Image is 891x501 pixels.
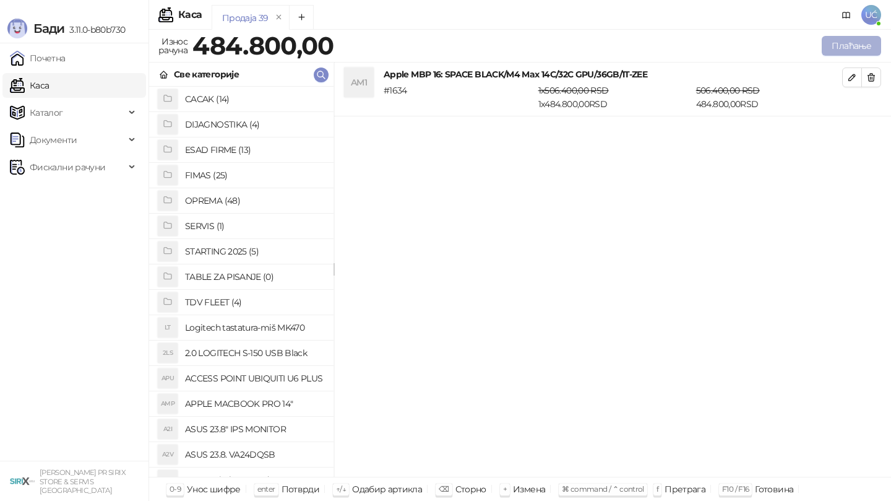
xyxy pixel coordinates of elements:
span: Бади [33,21,64,36]
h4: SERVIS (1) [185,216,324,236]
div: Све категорије [174,68,239,81]
div: Износ рачуна [156,33,190,58]
span: UĆ [861,5,881,25]
small: [PERSON_NAME] PR SIRIX STORE & SERVIS [GEOGRAPHIC_DATA] [40,468,126,495]
h4: OPREMA (48) [185,191,324,211]
span: f [656,484,658,494]
div: Сторно [455,481,486,497]
a: Каса [10,73,49,98]
div: 2LS [158,343,178,363]
div: A2I [158,419,178,439]
span: Фискални рачуни [30,155,105,180]
h4: Logitech tastatura-miš MK470 [185,318,324,338]
h4: TABLE ZA PISANJE (0) [185,267,324,287]
span: 1 x 506.400,00 RSD [538,85,609,96]
h4: ESAD FIRME (13) [185,140,324,160]
div: Измена [513,481,545,497]
h4: ASUS Wireles Extender [185,470,324,490]
div: Претрага [665,481,705,497]
div: Потврди [282,481,320,497]
h4: ASUS 23.8" IPS MONITOR [185,419,324,439]
div: Продаја 39 [222,11,269,25]
img: Logo [7,19,27,38]
h4: DIJAGNOSTIKA (4) [185,115,324,134]
span: F10 / F16 [722,484,749,494]
button: remove [271,12,287,23]
button: Add tab [289,5,314,30]
span: ⌘ command / ⌃ control [562,484,644,494]
div: 1 x 484.800,00 RSD [536,84,694,111]
div: A2V [158,445,178,464]
h4: ASUS 23.8. VA24DQSB [185,445,324,464]
div: grid [149,87,334,477]
div: AMP [158,394,178,414]
span: Каталог [30,100,63,125]
div: AM1 [344,68,374,97]
h4: 2.0 LOGITECH S-150 USB Black [185,343,324,363]
div: LT [158,318,178,338]
h4: TDV FLEET (4) [185,292,324,312]
span: 506.400,00 RSD [696,85,760,96]
div: AWE [158,470,178,490]
span: + [503,484,507,494]
span: ⌫ [439,484,449,494]
a: Почетна [10,46,66,71]
img: 64x64-companyLogo-cb9a1907-c9b0-4601-bb5e-5084e694c383.png [10,469,35,494]
h4: FIMAS (25) [185,165,324,185]
div: Унос шифре [187,481,241,497]
h4: APPLE MACBOOK PRO 14" [185,394,324,414]
span: 3.11.0-b80b730 [64,24,125,35]
h4: CACAK (14) [185,89,324,109]
div: Одабир артикла [352,481,422,497]
span: ↑/↓ [336,484,346,494]
div: APU [158,368,178,388]
span: Документи [30,128,77,152]
div: Готовина [755,481,793,497]
h4: ACCESS POINT UBIQUITI U6 PLUS [185,368,324,388]
a: Документација [837,5,856,25]
span: 0-9 [170,484,181,494]
strong: 484.800,00 [192,30,334,61]
div: # 1634 [381,84,536,111]
span: enter [257,484,275,494]
h4: Apple MBP 16: SPACE BLACK/M4 Max 14C/32C GPU/36GB/1T-ZEE [384,68,842,81]
button: Плаћање [822,36,881,56]
div: 484.800,00 RSD [694,84,845,111]
h4: STARTING 2025 (5) [185,242,324,261]
div: Каса [178,10,202,20]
